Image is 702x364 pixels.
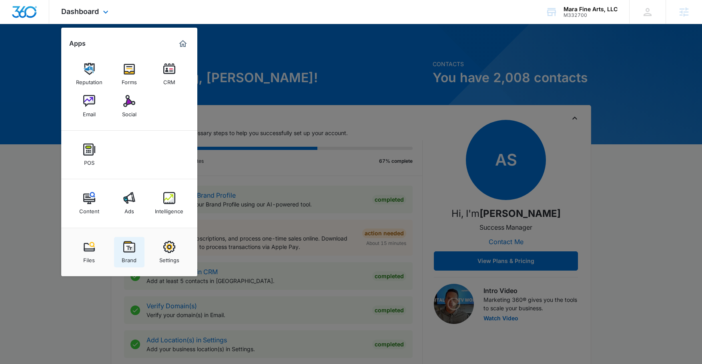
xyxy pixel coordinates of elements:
[564,6,618,12] div: account name
[124,204,134,214] div: Ads
[114,237,144,267] a: Brand
[159,253,179,263] div: Settings
[122,107,136,117] div: Social
[84,156,94,166] div: POS
[155,204,183,214] div: Intelligence
[30,47,72,53] div: Domain Overview
[76,75,102,85] div: Reputation
[564,12,618,18] div: account id
[21,21,88,27] div: Domain: [DOMAIN_NAME]
[154,59,185,89] a: CRM
[88,47,135,53] div: Keywords by Traffic
[74,140,104,170] a: POS
[80,47,86,53] img: tab_keywords_by_traffic_grey.svg
[69,40,86,47] h2: Apps
[74,91,104,121] a: Email
[177,37,189,50] a: Marketing 360® Dashboard
[61,7,99,16] span: Dashboard
[22,47,28,53] img: tab_domain_overview_orange.svg
[74,59,104,89] a: Reputation
[74,237,104,267] a: Files
[13,13,19,19] img: logo_orange.svg
[22,13,39,19] div: v 4.0.25
[154,237,185,267] a: Settings
[122,253,136,263] div: Brand
[83,107,96,117] div: Email
[114,91,144,121] a: Social
[114,59,144,89] a: Forms
[83,253,95,263] div: Files
[79,204,99,214] div: Content
[114,188,144,218] a: Ads
[13,21,19,27] img: website_grey.svg
[163,75,175,85] div: CRM
[122,75,137,85] div: Forms
[154,188,185,218] a: Intelligence
[74,188,104,218] a: Content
